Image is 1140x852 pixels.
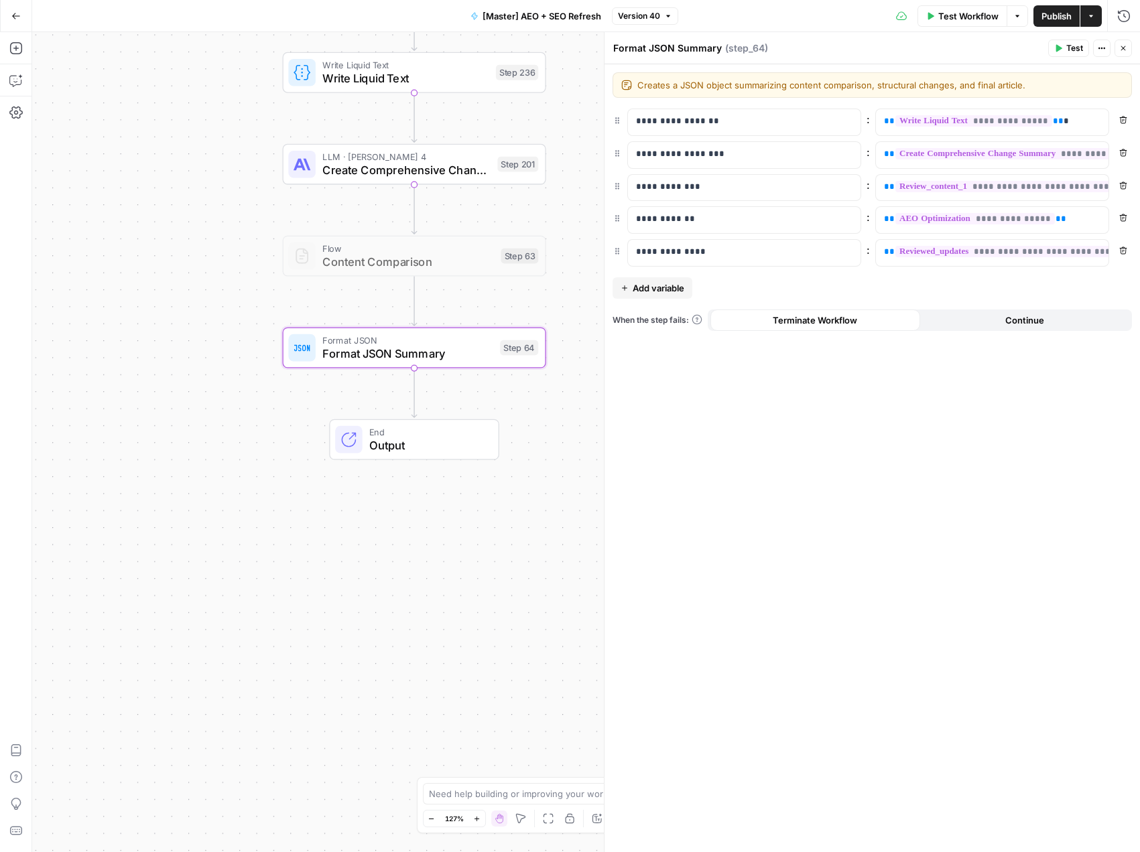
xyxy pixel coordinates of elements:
button: [Master] AEO + SEO Refresh [462,5,609,27]
div: Step 64 [500,340,538,356]
div: Step 201 [497,157,538,172]
span: End [369,425,485,439]
span: Content Comparison [322,253,494,270]
div: Step 63 [501,248,538,264]
span: Test Workflow [938,9,999,23]
span: Write Liquid Text [322,70,489,86]
span: Terminate Workflow [773,313,857,327]
span: Format JSON Summary [322,345,493,362]
div: Step 236 [496,65,538,80]
g: Edge from step_236 to step_201 [411,93,417,143]
span: ( step_64 ) [725,42,768,55]
button: Test [1048,40,1089,57]
span: Publish [1041,9,1072,23]
span: : [867,242,870,258]
button: Version 40 [612,7,678,25]
button: Publish [1033,5,1080,27]
span: 127% [445,813,464,824]
div: EndOutput [282,419,546,460]
g: Edge from step_63 to step_64 [411,277,417,326]
span: Version 40 [618,10,660,22]
span: Add variable [633,281,684,295]
span: : [867,209,870,225]
span: [Master] AEO + SEO Refresh [483,9,601,23]
div: LLM · [PERSON_NAME] 4Create Comprehensive Change SummaryStep 201 [282,144,546,185]
span: Format JSON [322,334,493,347]
button: Add variable [613,277,692,299]
div: FlowContent ComparisonStep 63 [282,236,546,277]
span: Output [369,437,485,453]
textarea: Format JSON Summary [613,42,722,55]
g: Edge from step_201 to step_63 [411,185,417,234]
span: LLM · [PERSON_NAME] 4 [322,150,491,163]
span: : [867,144,870,160]
button: Test Workflow [917,5,1007,27]
button: Continue [920,309,1130,331]
textarea: Creates a JSON object summarizing content comparison, structural changes, and final article. [637,78,1123,92]
g: Edge from step_235 to step_236 [411,1,417,51]
span: Write Liquid Text [322,58,489,72]
img: vrinnnclop0vshvmafd7ip1g7ohf [294,247,310,264]
a: When the step fails: [613,314,702,326]
span: Flow [322,242,494,255]
div: Write Liquid TextWrite Liquid TextStep 236 [282,52,546,93]
g: Edge from step_64 to end [411,368,417,418]
span: Continue [1005,313,1044,327]
span: : [867,177,870,193]
span: : [867,111,870,127]
span: Test [1066,42,1083,54]
div: Format JSONFormat JSON SummaryStep 64 [282,328,546,368]
span: Create Comprehensive Change Summary [322,161,491,178]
